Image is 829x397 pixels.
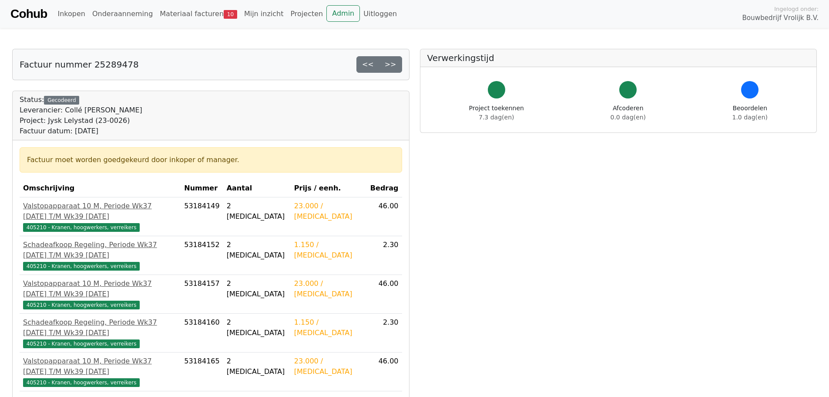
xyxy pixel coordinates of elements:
[732,114,768,121] span: 1.0 dag(en)
[23,301,140,309] span: 405210 - Kranen, hoogwerkers, verreikers
[427,53,810,63] h5: Verwerkingstijd
[27,155,395,165] div: Factuur moet worden goedgekeurd door inkoper of manager.
[360,5,400,23] a: Uitloggen
[20,115,142,126] div: Project: Jysk Lelystad (23-0026)
[367,275,402,314] td: 46.00
[181,180,223,197] th: Nummer
[742,13,819,23] span: Bouwbedrijf Vrolijk B.V.
[23,378,140,387] span: 405210 - Kranen, hoogwerkers, verreikers
[241,5,287,23] a: Mijn inzicht
[23,356,177,387] a: Valstopapparaat 10 M, Periode Wk37 [DATE] T/M Wk39 [DATE]405210 - Kranen, hoogwerkers, verreikers
[294,201,363,222] div: 23.000 / [MEDICAL_DATA]
[23,356,177,377] div: Valstopapparaat 10 M, Periode Wk37 [DATE] T/M Wk39 [DATE]
[227,317,287,338] div: 2 [MEDICAL_DATA]
[287,5,326,23] a: Projecten
[294,356,363,377] div: 23.000 / [MEDICAL_DATA]
[224,10,237,19] span: 10
[479,114,514,121] span: 7.3 dag(en)
[20,180,181,197] th: Omschrijving
[294,317,363,338] div: 1.150 / [MEDICAL_DATA]
[23,278,177,310] a: Valstopapparaat 10 M, Periode Wk37 [DATE] T/M Wk39 [DATE]405210 - Kranen, hoogwerkers, verreikers
[356,56,379,73] a: <<
[294,240,363,261] div: 1.150 / [MEDICAL_DATA]
[89,5,156,23] a: Onderaanneming
[326,5,360,22] a: Admin
[181,236,223,275] td: 53184152
[367,353,402,391] td: 46.00
[227,201,287,222] div: 2 [MEDICAL_DATA]
[156,5,241,23] a: Materiaal facturen10
[469,104,524,122] div: Project toekennen
[732,104,768,122] div: Beoordelen
[223,180,291,197] th: Aantal
[291,180,367,197] th: Prijs / eenh.
[54,5,88,23] a: Inkopen
[181,314,223,353] td: 53184160
[227,278,287,299] div: 2 [MEDICAL_DATA]
[367,197,402,236] td: 46.00
[227,240,287,261] div: 2 [MEDICAL_DATA]
[611,114,646,121] span: 0.0 dag(en)
[23,317,177,338] div: Schadeafkoop Regeling, Periode Wk37 [DATE] T/M Wk39 [DATE]
[611,104,646,122] div: Afcoderen
[367,180,402,197] th: Bedrag
[774,5,819,13] span: Ingelogd onder:
[379,56,402,73] a: >>
[367,314,402,353] td: 2.30
[23,240,177,261] div: Schadeafkoop Regeling, Periode Wk37 [DATE] T/M Wk39 [DATE]
[23,262,140,271] span: 405210 - Kranen, hoogwerkers, verreikers
[23,278,177,299] div: Valstopapparaat 10 M, Periode Wk37 [DATE] T/M Wk39 [DATE]
[23,240,177,271] a: Schadeafkoop Regeling, Periode Wk37 [DATE] T/M Wk39 [DATE]405210 - Kranen, hoogwerkers, verreikers
[23,201,177,232] a: Valstopapparaat 10 M, Periode Wk37 [DATE] T/M Wk39 [DATE]405210 - Kranen, hoogwerkers, verreikers
[181,275,223,314] td: 53184157
[20,126,142,136] div: Factuur datum: [DATE]
[23,317,177,349] a: Schadeafkoop Regeling, Periode Wk37 [DATE] T/M Wk39 [DATE]405210 - Kranen, hoogwerkers, verreikers
[20,105,142,115] div: Leverancier: Collé [PERSON_NAME]
[181,353,223,391] td: 53184165
[20,59,139,70] h5: Factuur nummer 25289478
[23,201,177,222] div: Valstopapparaat 10 M, Periode Wk37 [DATE] T/M Wk39 [DATE]
[181,197,223,236] td: 53184149
[227,356,287,377] div: 2 [MEDICAL_DATA]
[10,3,47,24] a: Cohub
[44,96,79,105] div: Gecodeerd
[20,95,142,136] div: Status:
[367,236,402,275] td: 2.30
[23,223,140,232] span: 405210 - Kranen, hoogwerkers, verreikers
[23,339,140,348] span: 405210 - Kranen, hoogwerkers, verreikers
[294,278,363,299] div: 23.000 / [MEDICAL_DATA]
